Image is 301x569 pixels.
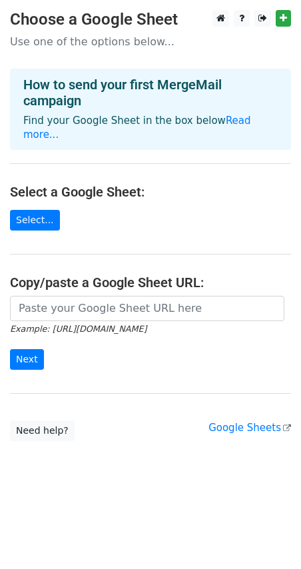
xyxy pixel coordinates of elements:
p: Use one of the options below... [10,35,291,49]
h4: Select a Google Sheet: [10,184,291,200]
a: Google Sheets [208,422,291,434]
h3: Choose a Google Sheet [10,10,291,29]
a: Need help? [10,420,75,441]
input: Next [10,349,44,370]
h4: Copy/paste a Google Sheet URL: [10,275,291,290]
p: Find your Google Sheet in the box below [23,114,278,142]
a: Select... [10,210,60,231]
h4: How to send your first MergeMail campaign [23,77,278,109]
small: Example: [URL][DOMAIN_NAME] [10,324,147,334]
a: Read more... [23,115,251,141]
input: Paste your Google Sheet URL here [10,296,284,321]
